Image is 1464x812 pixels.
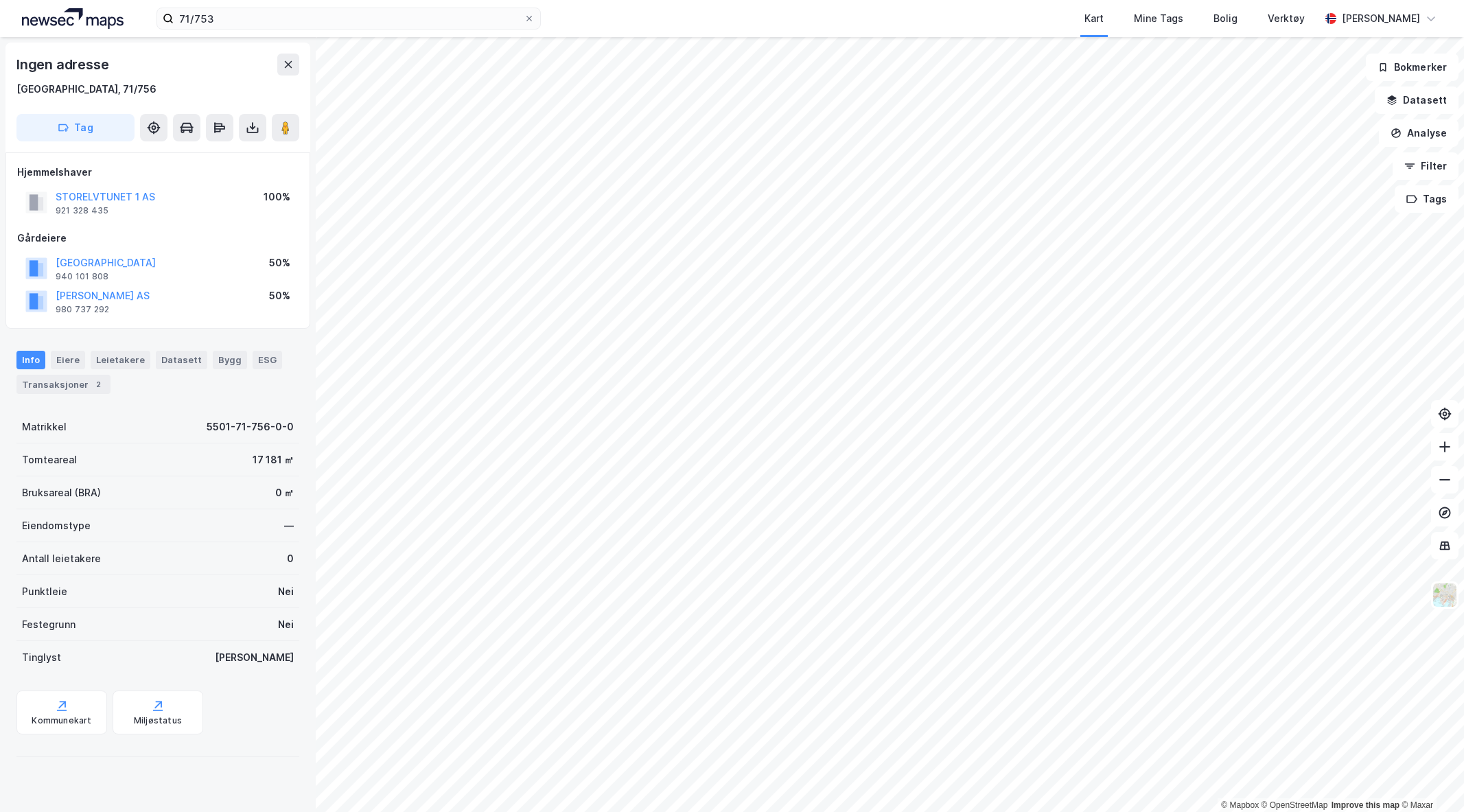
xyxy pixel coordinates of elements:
[1432,582,1458,608] img: Z
[275,485,294,501] div: 0 ㎡
[22,485,101,501] div: Bruksareal (BRA)
[1221,800,1259,810] a: Mapbox
[269,288,290,304] div: 50%
[22,550,101,567] div: Antall leietakere
[56,271,108,282] div: 940 101 808
[1084,10,1104,27] div: Kart
[1262,800,1328,810] a: OpenStreetMap
[22,583,67,600] div: Punktleie
[16,54,111,76] div: Ingen adresse
[22,518,91,534] div: Eiendomstype
[134,715,182,726] div: Miljøstatus
[215,649,294,666] div: [PERSON_NAME]
[213,351,247,369] div: Bygg
[264,189,290,205] div: 100%
[32,715,91,726] div: Kommunekart
[278,616,294,633] div: Nei
[1213,10,1238,27] div: Bolig
[269,255,290,271] div: 50%
[17,164,299,181] div: Hjemmelshaver
[16,81,156,97] div: [GEOGRAPHIC_DATA], 71/756
[278,583,294,600] div: Nei
[22,419,67,435] div: Matrikkel
[253,452,294,468] div: 17 181 ㎡
[287,550,294,567] div: 0
[1395,746,1464,812] div: Kontrollprogram for chat
[16,375,111,394] div: Transaksjoner
[17,230,299,246] div: Gårdeiere
[284,518,294,534] div: —
[1366,54,1459,81] button: Bokmerker
[1268,10,1305,27] div: Verktøy
[16,351,45,369] div: Info
[56,304,109,315] div: 980 737 292
[1134,10,1183,27] div: Mine Tags
[51,351,85,369] div: Eiere
[22,8,124,29] img: logo.a4113a55bc3d86da70a041830d287a7e.svg
[207,419,294,435] div: 5501-71-756-0-0
[22,616,75,633] div: Festegrunn
[91,351,150,369] div: Leietakere
[1395,185,1459,213] button: Tags
[253,351,282,369] div: ESG
[91,378,105,391] div: 2
[16,114,135,141] button: Tag
[22,649,61,666] div: Tinglyst
[1395,746,1464,812] iframe: Chat Widget
[1332,800,1399,810] a: Improve this map
[156,351,207,369] div: Datasett
[1393,152,1459,180] button: Filter
[1342,10,1420,27] div: [PERSON_NAME]
[56,205,108,216] div: 921 328 435
[1375,86,1459,114] button: Datasett
[174,8,524,29] input: Søk på adresse, matrikkel, gårdeiere, leietakere eller personer
[1379,119,1459,147] button: Analyse
[22,452,77,468] div: Tomteareal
